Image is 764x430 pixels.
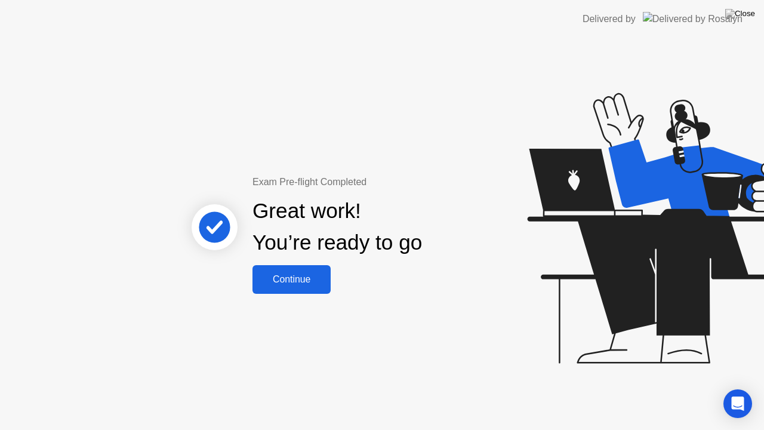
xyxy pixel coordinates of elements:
div: Great work! You’re ready to go [252,195,422,259]
img: Delivered by Rosalyn [643,12,743,26]
img: Close [725,9,755,19]
div: Exam Pre-flight Completed [252,175,499,189]
button: Continue [252,265,331,294]
div: Continue [256,274,327,285]
div: Open Intercom Messenger [723,389,752,418]
div: Delivered by [583,12,636,26]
